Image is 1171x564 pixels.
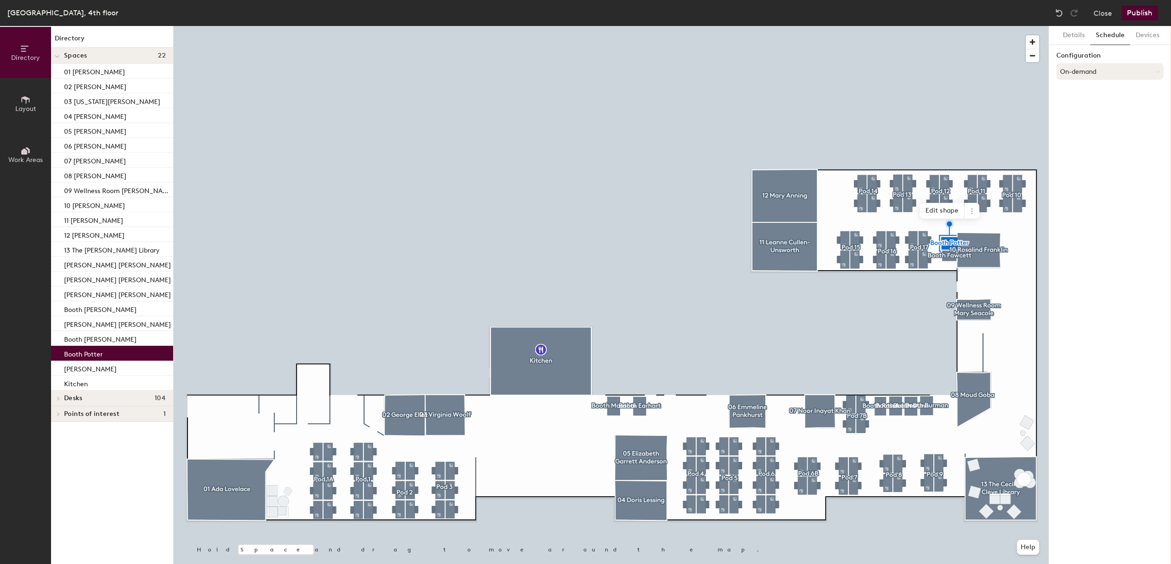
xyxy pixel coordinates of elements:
[64,333,136,344] p: Booth [PERSON_NAME]
[1121,6,1158,20] button: Publish
[64,244,160,254] p: 13 The [PERSON_NAME] Library
[64,95,160,106] p: 03 [US_STATE][PERSON_NAME]
[64,273,171,284] p: [PERSON_NAME] [PERSON_NAME]
[11,54,40,62] span: Directory
[64,169,126,180] p: 08 [PERSON_NAME]
[64,288,171,299] p: [PERSON_NAME] [PERSON_NAME]
[8,156,43,164] span: Work Areas
[64,363,116,373] p: [PERSON_NAME]
[51,33,173,48] h1: Directory
[1090,26,1130,45] button: Schedule
[64,110,126,121] p: 04 [PERSON_NAME]
[64,80,126,91] p: 02 [PERSON_NAME]
[64,214,123,225] p: 11 [PERSON_NAME]
[64,125,126,136] p: 05 [PERSON_NAME]
[64,318,171,329] p: [PERSON_NAME] [PERSON_NAME]
[7,7,118,19] div: [GEOGRAPHIC_DATA], 4th floor
[1069,8,1079,18] img: Redo
[155,395,166,402] span: 104
[1057,26,1090,45] button: Details
[15,105,36,113] span: Layout
[64,348,103,358] p: Booth Potter
[1130,26,1165,45] button: Devices
[64,140,126,150] p: 06 [PERSON_NAME]
[64,229,124,240] p: 12 [PERSON_NAME]
[1093,6,1112,20] button: Close
[64,65,125,76] p: 01 [PERSON_NAME]
[1017,540,1039,555] button: Help
[1056,52,1164,59] label: Configuration
[64,303,136,314] p: Booth [PERSON_NAME]
[163,410,166,418] span: 1
[64,377,88,388] p: Kitchen
[158,52,166,59] span: 22
[64,259,171,269] p: [PERSON_NAME] [PERSON_NAME]
[64,52,87,59] span: Spaces
[64,410,119,418] span: Points of interest
[64,155,126,165] p: 07 [PERSON_NAME]
[1056,63,1164,80] button: On-demand
[64,199,125,210] p: 10 [PERSON_NAME]
[64,395,82,402] span: Desks
[64,184,171,195] p: 09 Wellness Room [PERSON_NAME]
[920,203,964,219] span: Edit shape
[1055,8,1064,18] img: Undo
